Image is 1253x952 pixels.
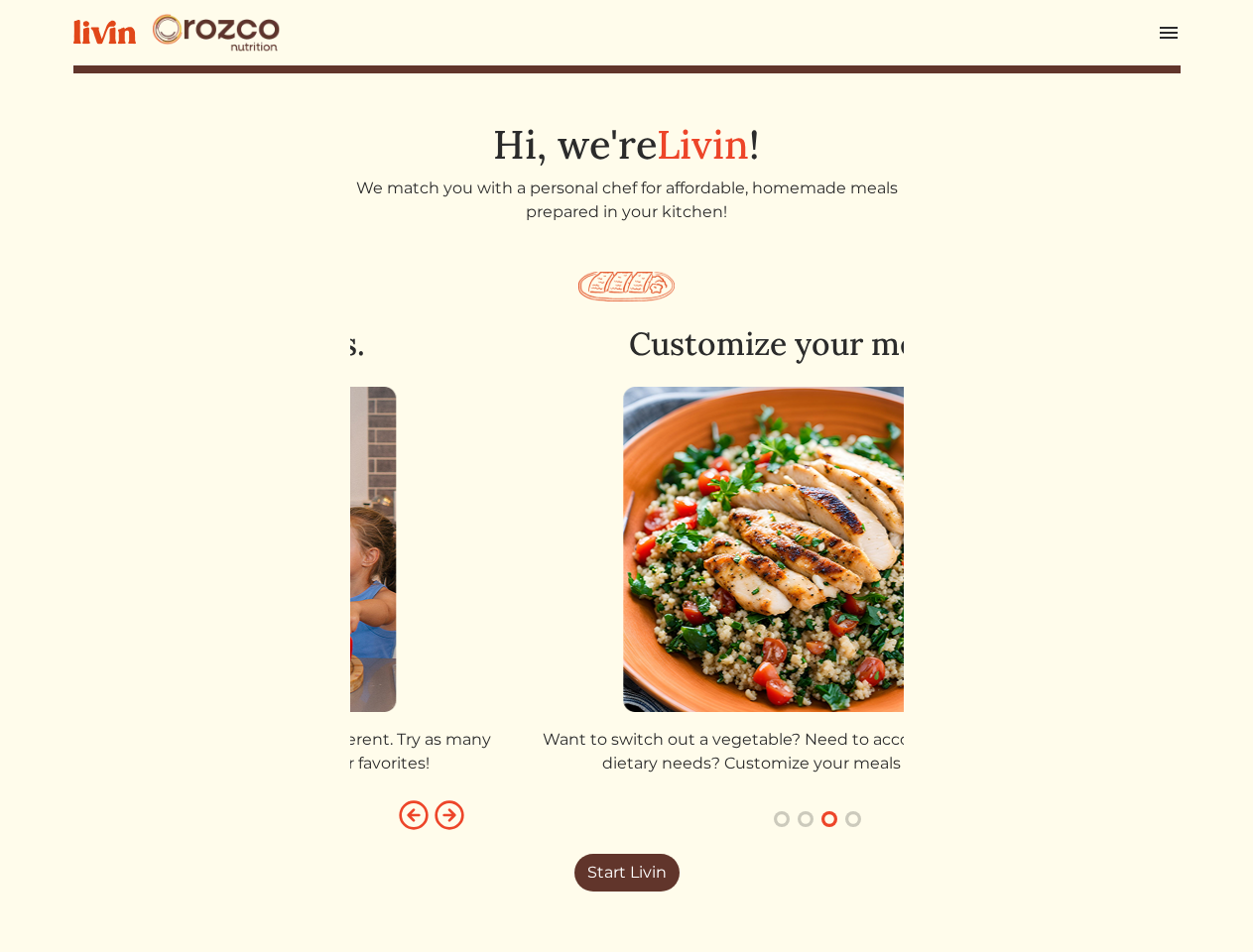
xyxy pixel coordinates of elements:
img: arrow_left_circle-e85112c684eda759d60b36925cadc85fc21d73bdafaa37c14bdfe87aa8b63651.svg [398,799,430,831]
img: salmon_plate-7b7466995c04d3751ae4af77f50094417e75221c2a488d61e9b9888cdcba9572.svg [578,272,675,301]
img: try_chefs-507d21520d5c4ade5bbfe40f59efaeedb24c255d6ecf17fe6a5879f8a58da189.png [50,387,397,712]
h1: Hi, we're ! [73,121,1181,169]
span: Livin [657,119,749,170]
h2: Customize your meals. [520,325,1073,363]
img: Orozco Nutrition [152,13,281,53]
p: We match you with a personal chef for affordable, homemade meals prepared in your kitchen! [350,177,904,224]
a: Start Livin [574,854,680,892]
img: livin-logo-a0d97d1a881af30f6274990eb6222085a2533c92bbd1e4f22c21b4f0d0e3210c.svg [73,20,136,45]
p: Want to switch out a vegetable? Need to accommodate various dietary needs? Customize your meals a... [520,728,1073,775]
img: customize_meals-30a1fb496f0c0461b032050488b9b92ff7cd70a636152f908269df9f04d536d1.png [623,387,970,712]
img: arrow_right_circle-0c737bc566e65d76d80682a015965e9d48686a7e0252d16461ad7fdad8d1263b.svg [434,799,465,831]
img: menu_hamburger-cb6d353cf0ecd9f46ceae1c99ecbeb4a00e71ca567a856bd81f57e9d8c17bb26.svg [1157,21,1181,45]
